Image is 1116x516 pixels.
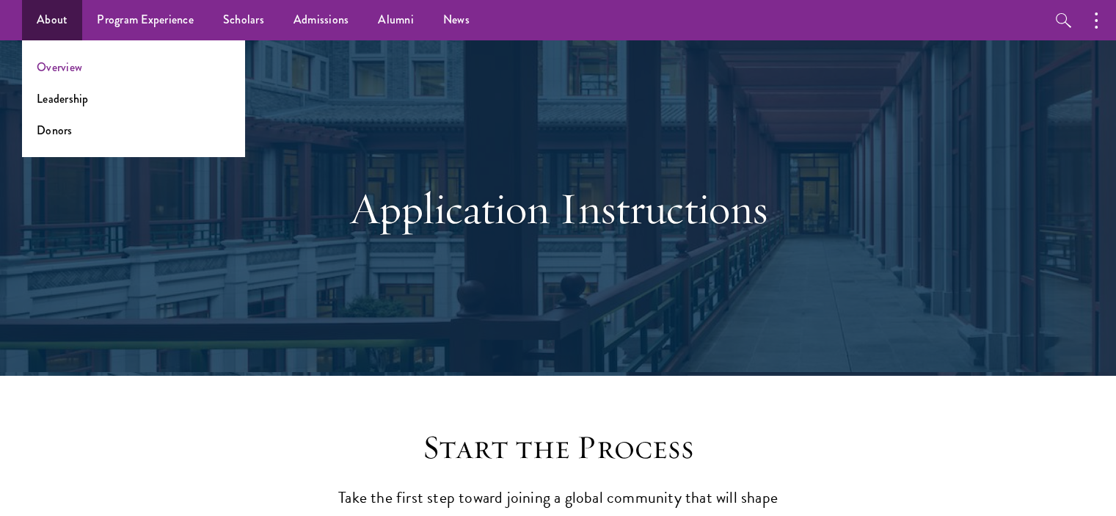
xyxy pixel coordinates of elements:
[305,182,812,235] h1: Application Instructions
[37,59,82,76] a: Overview
[37,122,73,139] a: Donors
[331,427,786,468] h2: Start the Process
[37,90,89,107] a: Leadership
